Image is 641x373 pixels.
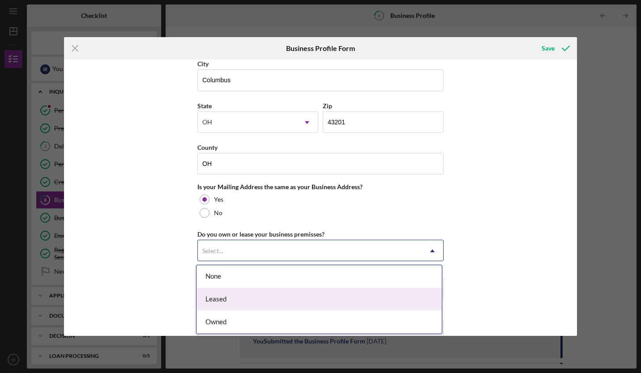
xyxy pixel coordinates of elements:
[214,196,223,203] label: Yes
[197,311,442,334] div: Owned
[533,39,577,57] button: Save
[202,119,212,126] div: OH
[197,288,442,311] div: Leased
[197,265,442,288] div: None
[197,183,444,191] div: Is your Mailing Address the same as your Business Address?
[214,209,222,216] label: No
[197,60,209,68] label: City
[202,247,223,254] div: Select...
[286,44,355,52] h6: Business Profile Form
[542,39,555,57] div: Save
[197,144,218,151] label: County
[323,102,332,110] label: Zip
